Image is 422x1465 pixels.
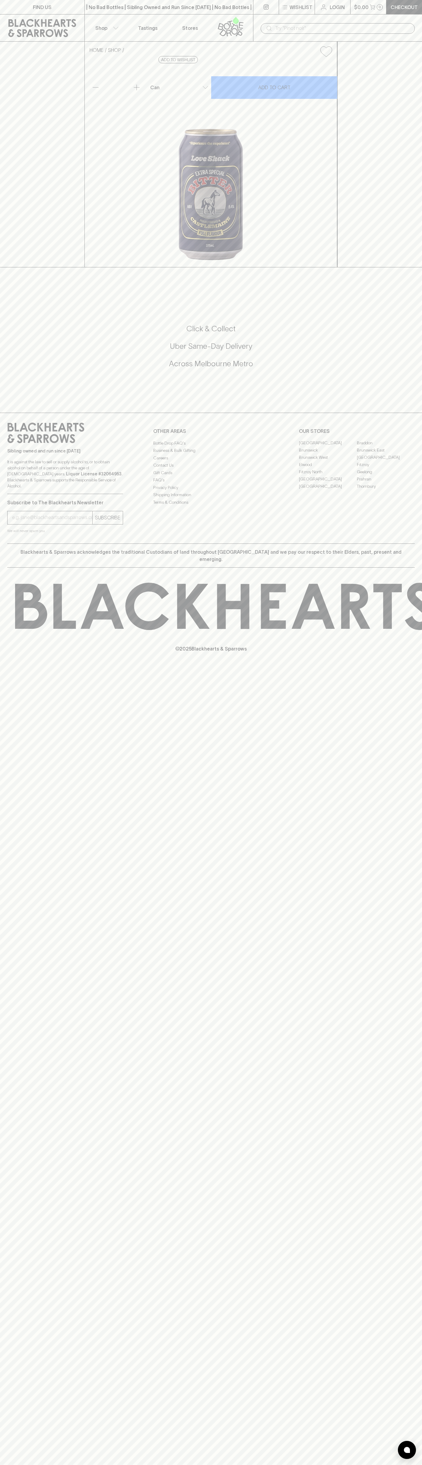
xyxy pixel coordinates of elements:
[357,447,415,454] a: Brunswick East
[153,469,269,476] a: Gift Cards
[299,461,357,468] a: Elwood
[150,84,160,91] p: Can
[7,324,415,334] h5: Click & Collect
[290,4,313,11] p: Wishlist
[275,24,410,33] input: Try "Pinot noir"
[7,499,123,506] p: Subscribe to The Blackhearts Newsletter
[182,24,198,32] p: Stores
[299,439,357,447] a: [GEOGRAPHIC_DATA]
[391,4,418,11] p: Checkout
[330,4,345,11] p: Login
[153,447,269,454] a: Business & Bulk Gifting
[357,461,415,468] a: Fitzroy
[258,84,290,91] p: ADD TO CART
[299,427,415,435] p: OUR STORES
[299,447,357,454] a: Brunswick
[7,448,123,454] p: Sibling owned and run since [DATE]
[153,462,269,469] a: Contact Us
[95,24,107,32] p: Shop
[318,44,335,59] button: Add to wishlist
[153,439,269,447] a: Bottle Drop FAQ's
[95,514,120,521] p: SUBSCRIBE
[211,76,337,99] button: ADD TO CART
[379,5,381,9] p: 0
[357,468,415,476] a: Geelong
[158,56,198,63] button: Add to wishlist
[357,476,415,483] a: Prahran
[12,548,410,563] p: Blackhearts & Sparrows acknowledges the traditional Custodians of land throughout [GEOGRAPHIC_DAT...
[153,427,269,435] p: OTHER AREAS
[299,476,357,483] a: [GEOGRAPHIC_DATA]
[153,477,269,484] a: FAQ's
[299,483,357,490] a: [GEOGRAPHIC_DATA]
[299,454,357,461] a: Brunswick West
[7,341,415,351] h5: Uber Same-Day Delivery
[153,499,269,506] a: Terms & Conditions
[357,454,415,461] a: [GEOGRAPHIC_DATA]
[354,4,369,11] p: $0.00
[85,62,337,267] img: 26982.png
[7,459,123,489] p: It is against the law to sell or supply alcohol to, or to obtain alcohol on behalf of a person un...
[153,484,269,491] a: Privacy Policy
[7,528,123,534] p: We will never spam you
[66,471,122,476] strong: Liquor License #32064953
[90,47,103,53] a: HOME
[127,14,169,41] a: Tastings
[404,1447,410,1453] img: bubble-icon
[85,14,127,41] button: Shop
[357,439,415,447] a: Braddon
[7,359,415,369] h5: Across Melbourne Metro
[148,81,211,93] div: Can
[7,300,415,401] div: Call to action block
[138,24,157,32] p: Tastings
[33,4,52,11] p: FIND US
[299,468,357,476] a: Fitzroy North
[108,47,121,53] a: SHOP
[153,491,269,499] a: Shipping Information
[153,454,269,462] a: Careers
[169,14,211,41] a: Stores
[357,483,415,490] a: Thornbury
[93,511,123,524] button: SUBSCRIBE
[12,513,92,522] input: e.g. jane@blackheartsandsparrows.com.au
